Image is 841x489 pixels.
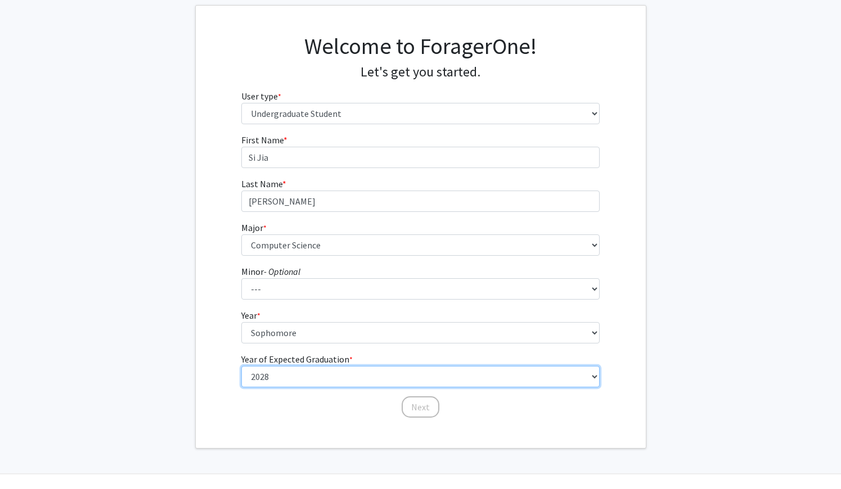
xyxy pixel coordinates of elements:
span: Last Name [241,178,282,189]
button: Next [402,396,439,418]
h4: Let's get you started. [241,64,600,80]
label: Major [241,221,267,234]
label: Minor [241,265,300,278]
span: First Name [241,134,284,146]
h1: Welcome to ForagerOne! [241,33,600,60]
label: User type [241,89,281,103]
i: - Optional [264,266,300,277]
iframe: Chat [8,438,48,481]
label: Year [241,309,260,322]
label: Year of Expected Graduation [241,352,353,366]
